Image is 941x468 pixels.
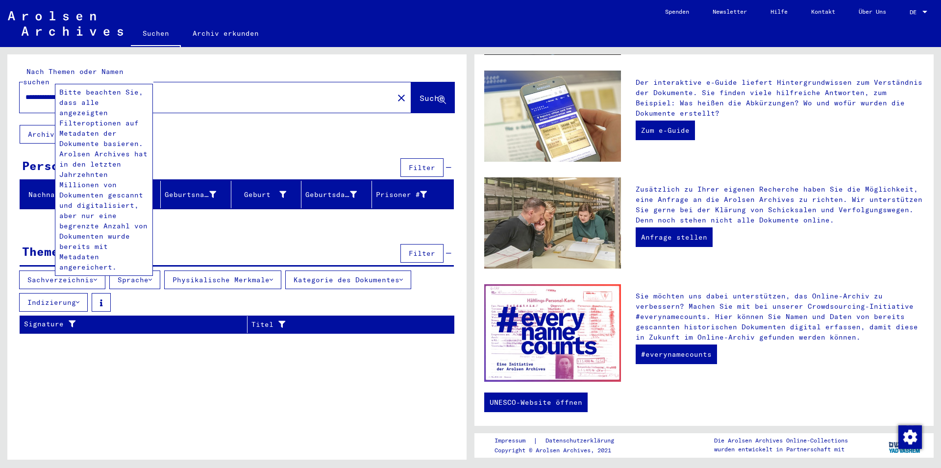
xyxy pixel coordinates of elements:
[400,158,444,177] button: Filter
[19,271,105,289] button: Sachverzeichnis
[409,249,435,258] span: Filter
[376,190,427,200] div: Prisoner #
[495,446,626,455] p: Copyright © Arolsen Archives, 2021
[251,320,430,330] div: Titel
[22,157,81,174] div: Personen
[636,345,717,364] a: #everynamecounts
[109,271,160,289] button: Sprache
[411,82,454,113] button: Suche
[20,181,91,208] mat-header-cell: Nachname
[23,67,124,86] mat-label: Nach Themen oder Namen suchen
[400,244,444,263] button: Filter
[495,436,533,446] a: Impressum
[484,284,621,382] img: enc.jpg
[251,317,442,332] div: Titel
[396,92,407,104] mat-icon: close
[409,163,435,172] span: Filter
[8,11,123,36] img: Arolsen_neg.svg
[285,271,411,289] button: Kategorie des Dokumentes
[24,317,247,332] div: Signature
[231,181,302,208] mat-header-cell: Geburt‏
[484,177,621,269] img: inquiries.jpg
[372,181,454,208] mat-header-cell: Prisoner #
[887,433,923,457] img: yv_logo.png
[301,181,372,208] mat-header-cell: Geburtsdatum
[235,190,287,200] div: Geburt‏
[376,187,442,202] div: Prisoner #
[420,93,444,103] span: Suche
[714,445,848,454] p: wurden entwickelt in Partnerschaft mit
[636,291,924,343] p: Sie möchten uns dabei unterstützen, das Online-Archiv zu verbessern? Machen Sie mit bei unserer C...
[165,190,216,200] div: Geburtsname
[484,393,588,412] a: UNESCO-Website öffnen
[898,425,922,449] img: Zustimmung ändern
[305,190,357,200] div: Geburtsdatum
[636,227,713,247] a: Anfrage stellen
[24,190,75,200] div: Nachname
[714,436,848,445] p: Die Arolsen Archives Online-Collections
[165,187,231,202] div: Geburtsname
[161,181,231,208] mat-header-cell: Geburtsname
[22,243,66,260] div: Themen
[910,9,920,16] span: DE
[20,125,124,144] button: Archival tree units
[392,88,411,107] button: Clear
[24,319,235,329] div: Signature
[235,187,301,202] div: Geburt‏
[538,436,626,446] a: Datenschutzerklärung
[181,22,271,45] a: Archiv erkunden
[484,71,621,162] img: eguide.jpg
[24,187,90,202] div: Nachname
[495,436,626,446] div: |
[636,77,924,119] p: Der interaktive e-Guide liefert Hintergrundwissen zum Verständnis der Dokumente. Sie finden viele...
[636,184,924,225] p: Zusätzlich zu Ihrer eigenen Recherche haben Sie die Möglichkeit, eine Anfrage an die Arolsen Arch...
[95,187,161,202] div: Vorname
[95,190,146,200] div: Vorname
[305,187,371,202] div: Geburtsdatum
[636,121,695,140] a: Zum e-Guide
[19,293,88,312] button: Indizierung
[164,271,281,289] button: Physikalische Merkmale
[131,22,181,47] a: Suchen
[91,181,161,208] mat-header-cell: Vorname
